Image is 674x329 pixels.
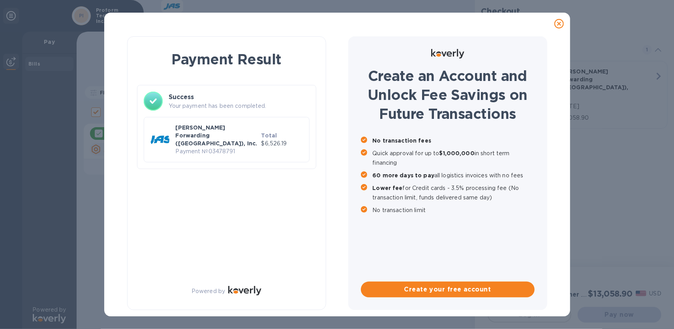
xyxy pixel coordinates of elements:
h3: Success [169,92,310,102]
b: No transaction fees [373,137,432,144]
b: 60 more days to pay [373,172,435,179]
p: Payment № 03478791 [176,147,258,156]
img: Logo [431,49,464,58]
span: Create your free account [367,285,528,294]
p: Quick approval for up to in short term financing [373,149,535,167]
h1: Create an Account and Unlock Fee Savings on Future Transactions [361,66,535,123]
h1: Payment Result [140,49,313,69]
button: Create your free account [361,282,535,297]
p: $6,526.19 [261,139,303,148]
p: Your payment has been completed. [169,102,310,110]
p: all logistics invoices with no fees [373,171,535,180]
p: Powered by [191,287,225,295]
p: No transaction limit [373,205,535,215]
img: Logo [228,286,261,295]
b: Lower fee [373,185,403,191]
p: [PERSON_NAME] Forwarding ([GEOGRAPHIC_DATA]), Inc. [176,124,258,147]
b: Total [261,132,277,139]
p: for Credit cards - 3.5% processing fee (No transaction limit, funds delivered same day) [373,183,535,202]
b: $1,000,000 [439,150,475,156]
